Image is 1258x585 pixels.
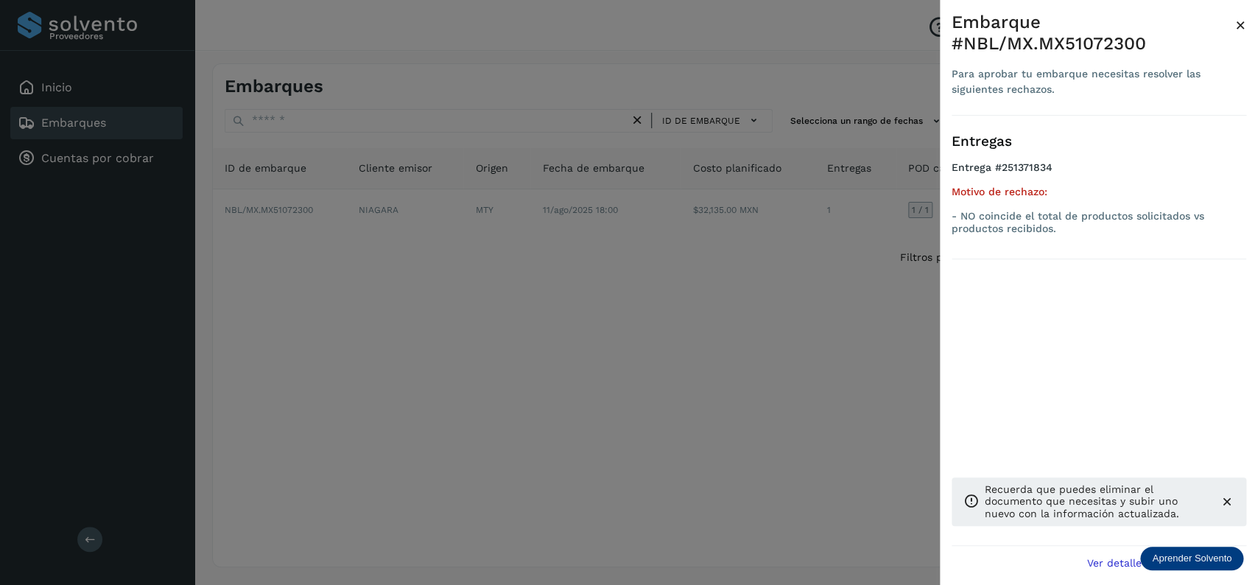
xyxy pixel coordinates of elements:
div: Para aprobar tu embarque necesitas resolver las siguientes rechazos. [952,66,1235,97]
div: Aprender Solvento [1140,547,1243,570]
p: Aprender Solvento [1152,553,1231,564]
h4: Entrega #251371834 [952,161,1246,186]
button: Ver detalle de embarque [1078,546,1246,579]
button: Close [1235,12,1246,38]
h3: Entregas [952,133,1246,150]
div: Embarque #NBL/MX.MX51072300 [952,12,1235,55]
p: Recuerda que puedes eliminar el documento que necesitas y subir uno nuevo con la información actu... [985,483,1208,520]
p: - NO coincide el total de productos solicitados vs productos recibidos. [952,210,1246,235]
h5: Motivo de rechazo: [952,186,1246,198]
span: × [1235,15,1246,35]
span: Ver detalle de embarque [1087,558,1213,568]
